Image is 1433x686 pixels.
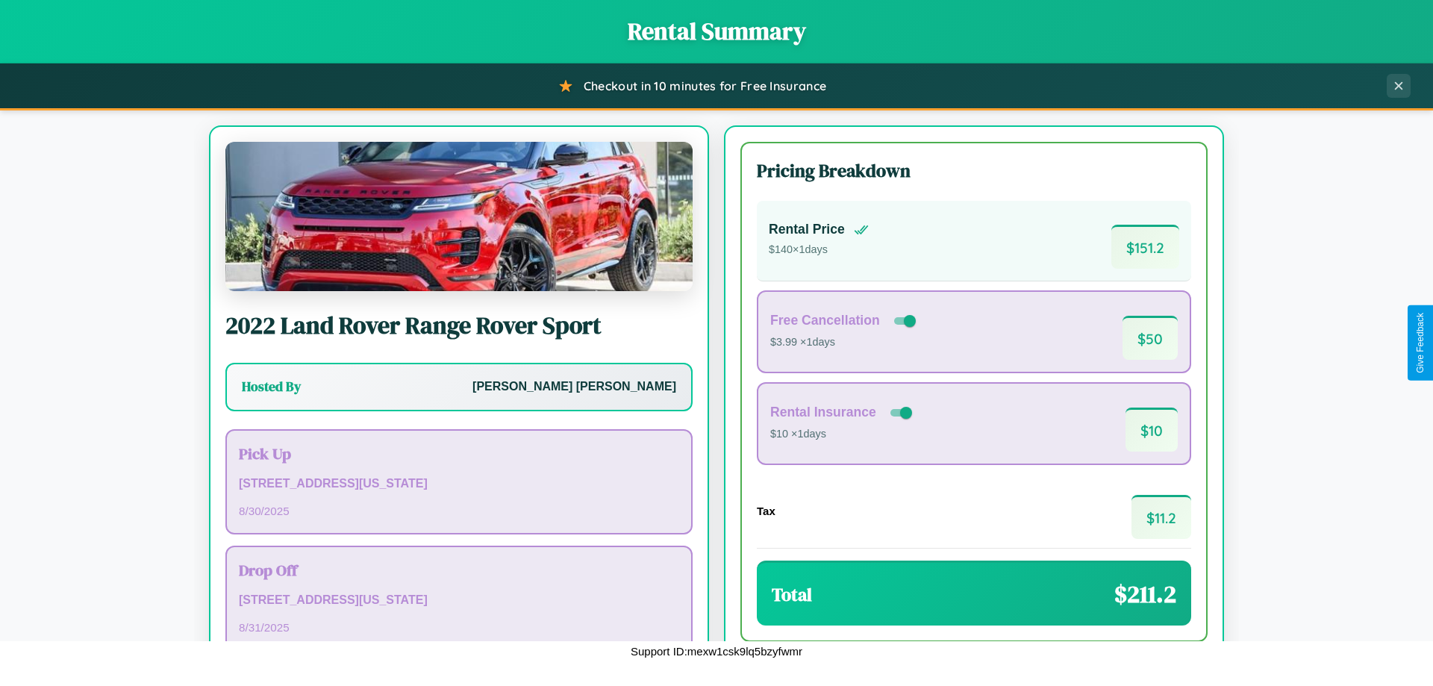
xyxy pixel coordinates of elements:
[770,425,915,444] p: $10 × 1 days
[472,376,676,398] p: [PERSON_NAME] [PERSON_NAME]
[769,240,869,260] p: $ 140 × 1 days
[757,505,775,517] h4: Tax
[239,501,679,521] p: 8 / 30 / 2025
[1126,408,1178,452] span: $ 10
[631,641,802,661] p: Support ID: mexw1csk9lq5bzyfwmr
[225,309,693,342] h2: 2022 Land Rover Range Rover Sport
[770,313,880,328] h4: Free Cancellation
[769,222,845,237] h4: Rental Price
[239,473,679,495] p: [STREET_ADDRESS][US_STATE]
[225,142,693,291] img: Land Rover Range Rover Sport
[1114,578,1176,611] span: $ 211.2
[757,158,1191,183] h3: Pricing Breakdown
[584,78,826,93] span: Checkout in 10 minutes for Free Insurance
[1123,316,1178,360] span: $ 50
[1415,313,1426,373] div: Give Feedback
[15,15,1418,48] h1: Rental Summary
[770,405,876,420] h4: Rental Insurance
[239,617,679,637] p: 8 / 31 / 2025
[239,590,679,611] p: [STREET_ADDRESS][US_STATE]
[772,582,812,607] h3: Total
[1111,225,1179,269] span: $ 151.2
[242,378,301,396] h3: Hosted By
[1131,495,1191,539] span: $ 11.2
[239,443,679,464] h3: Pick Up
[239,559,679,581] h3: Drop Off
[770,333,919,352] p: $3.99 × 1 days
